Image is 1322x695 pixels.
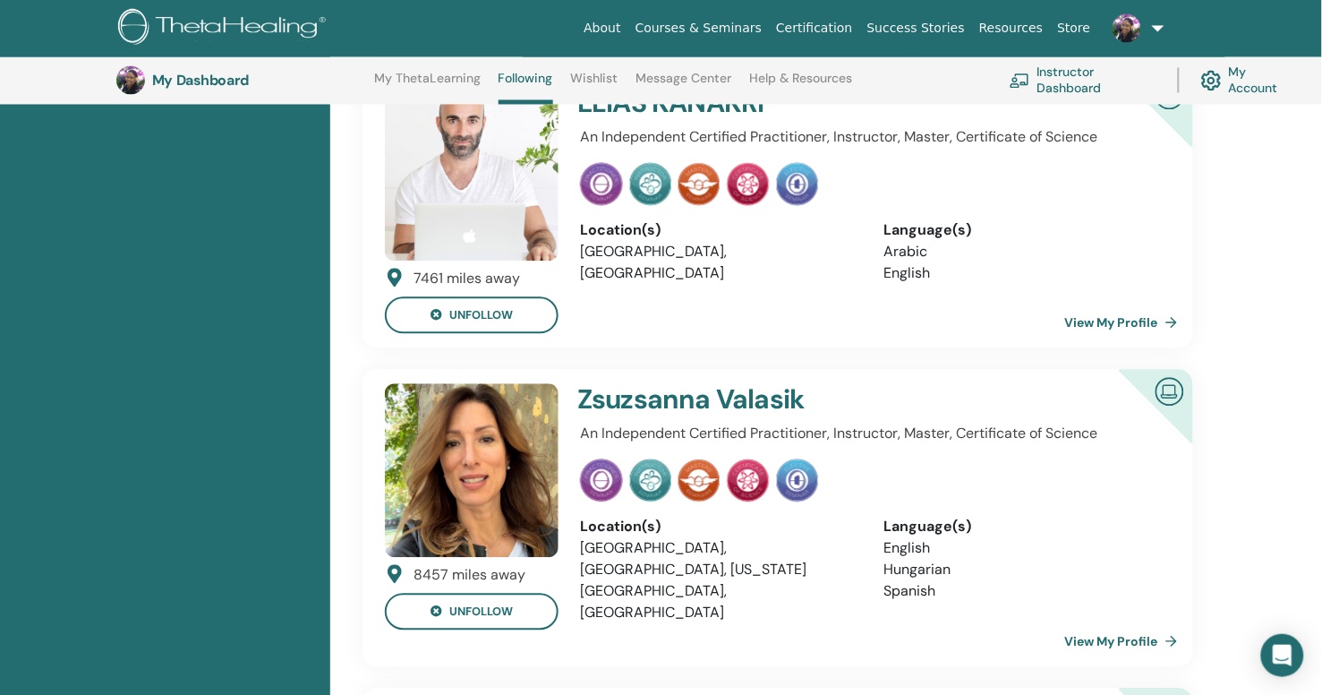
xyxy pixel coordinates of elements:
div: Open Intercom Messenger [1261,634,1304,677]
a: About [576,13,627,46]
p: An Independent Certified Practitioner, Instructor, Master, Certificate of Science [580,127,1160,149]
a: My ThetaLearning [374,72,481,100]
img: cog.svg [1201,66,1222,96]
img: default.jpg [1113,14,1141,43]
p: An Independent Certified Practitioner, Instructor, Master, Certificate of Science [580,424,1160,445]
button: unfollow [385,297,559,334]
a: Help & Resources [749,72,852,100]
h4: ELIAS KANAKRI [577,88,1062,120]
li: Spanish [883,581,1160,603]
img: default.jpg [116,66,145,95]
a: Following [499,72,553,105]
img: default.jpg [385,384,559,558]
a: Courses & Seminars [628,13,770,46]
li: [GEOGRAPHIC_DATA], [GEOGRAPHIC_DATA] [580,581,857,624]
h3: My Dashboard [152,73,331,90]
a: Success Stories [860,13,972,46]
li: [GEOGRAPHIC_DATA], [GEOGRAPHIC_DATA] [580,242,857,285]
a: My Account [1201,61,1296,100]
div: Location(s) [580,517,857,538]
div: Location(s) [580,220,857,242]
a: View My Profile [1065,305,1185,341]
li: [GEOGRAPHIC_DATA], [GEOGRAPHIC_DATA], [US_STATE] [580,538,857,581]
div: 7461 miles away [414,269,520,290]
div: Language(s) [883,220,1160,242]
li: Arabic [883,242,1160,263]
a: Resources [972,13,1051,46]
li: English [883,263,1160,285]
a: View My Profile [1065,624,1185,660]
a: Store [1051,13,1098,46]
h4: Zsuzsanna Valasik [577,384,1062,416]
div: Language(s) [883,517,1160,538]
button: unfollow [385,594,559,631]
a: Wishlist [571,72,618,100]
img: logo.png [118,9,332,49]
li: English [883,538,1160,560]
img: chalkboard-teacher.svg [1010,73,1030,89]
a: Certification [769,13,859,46]
div: 8457 miles away [414,565,525,587]
img: Certified Online Instructor [1148,371,1191,411]
a: Instructor Dashboard [1010,61,1156,100]
div: Certified Online Instructor [1090,370,1193,473]
img: default.jpg [385,88,559,262]
a: Message Center [635,72,731,100]
li: Hungarian [883,560,1160,581]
